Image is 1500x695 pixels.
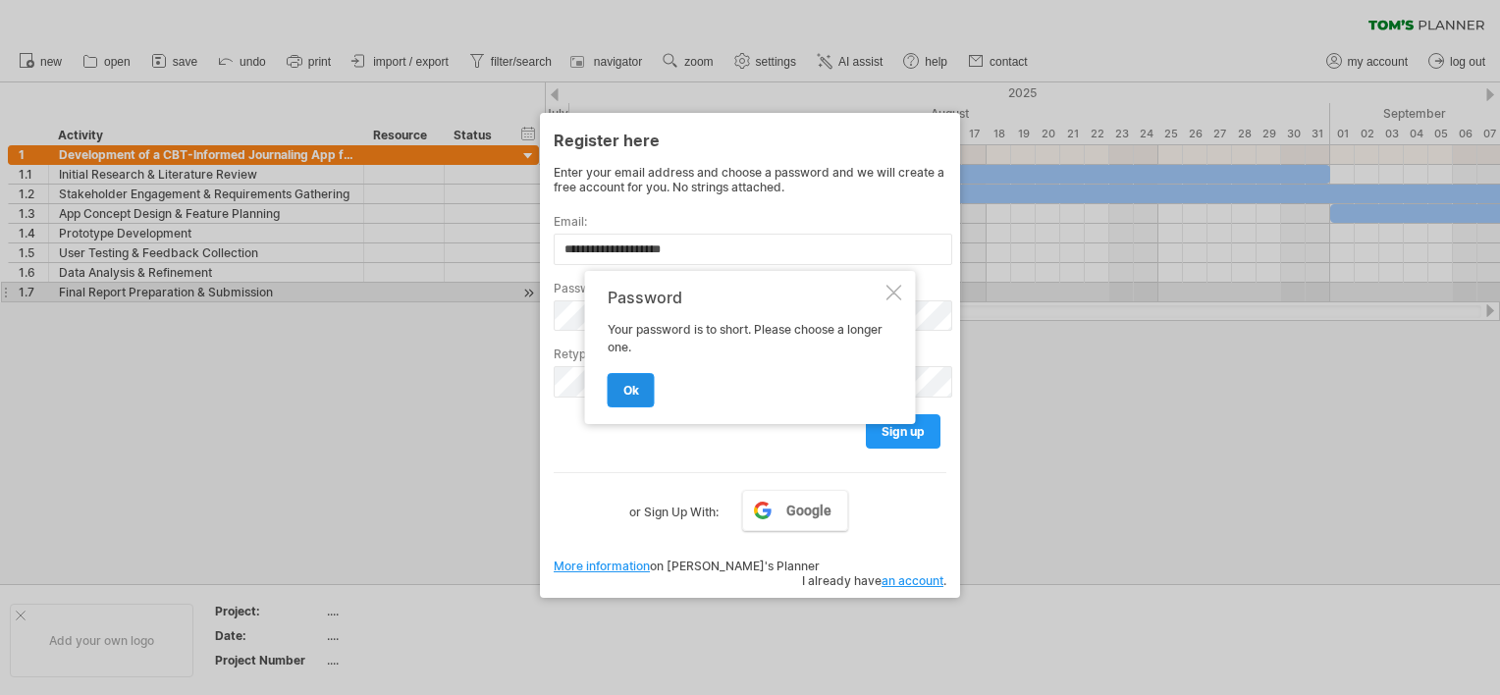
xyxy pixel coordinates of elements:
label: Retype password: [554,347,946,361]
div: Enter your email address and choose a password and we will create a free account for you. No stri... [554,165,946,194]
span: sign up [882,424,925,439]
a: Google [742,490,848,531]
label: Email: [554,214,946,229]
span: Google [786,503,831,518]
a: an account [882,573,943,588]
span: on [PERSON_NAME]'s Planner [554,559,820,573]
div: Register here [554,122,946,157]
div: Your password is to short. Please choose a longer one. [608,289,883,406]
label: or Sign Up With: [629,490,719,523]
div: Password [608,289,883,306]
span: I already have . [802,573,946,588]
a: sign up [866,414,940,449]
a: ok [608,373,655,407]
span: ok [623,383,639,398]
a: More information [554,559,650,573]
label: Password: [554,281,946,295]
